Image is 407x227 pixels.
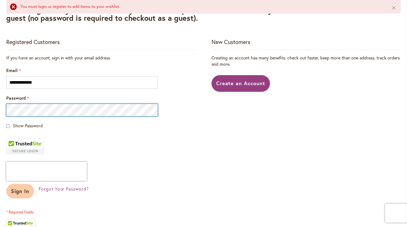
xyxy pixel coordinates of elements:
iframe: reCAPTCHA [6,162,87,181]
strong: Registered Customers [6,38,60,46]
div: If you have an account, sign in with your email address. [6,55,195,61]
div: TrustedSite Certified [6,138,44,154]
strong: New Customers [212,38,250,46]
p: Creating an account has many benefits: check out faster, keep more than one address, track orders... [212,55,401,67]
span: Password [6,95,26,101]
iframe: Launch Accessibility Center [5,205,22,222]
a: Create an Account [212,75,270,92]
span: Sign In [11,188,29,194]
button: Sign In [6,184,34,198]
span: Show Password [13,123,43,129]
div: You must login or register to add items to your wishlist. [20,4,382,10]
a: Forgot Your Password? [39,186,89,192]
span: Email [6,67,18,73]
span: Create an Account [216,80,266,86]
strong: Please sign in to your account with your email and password or ONLY enter your email address to c... [6,5,393,23]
